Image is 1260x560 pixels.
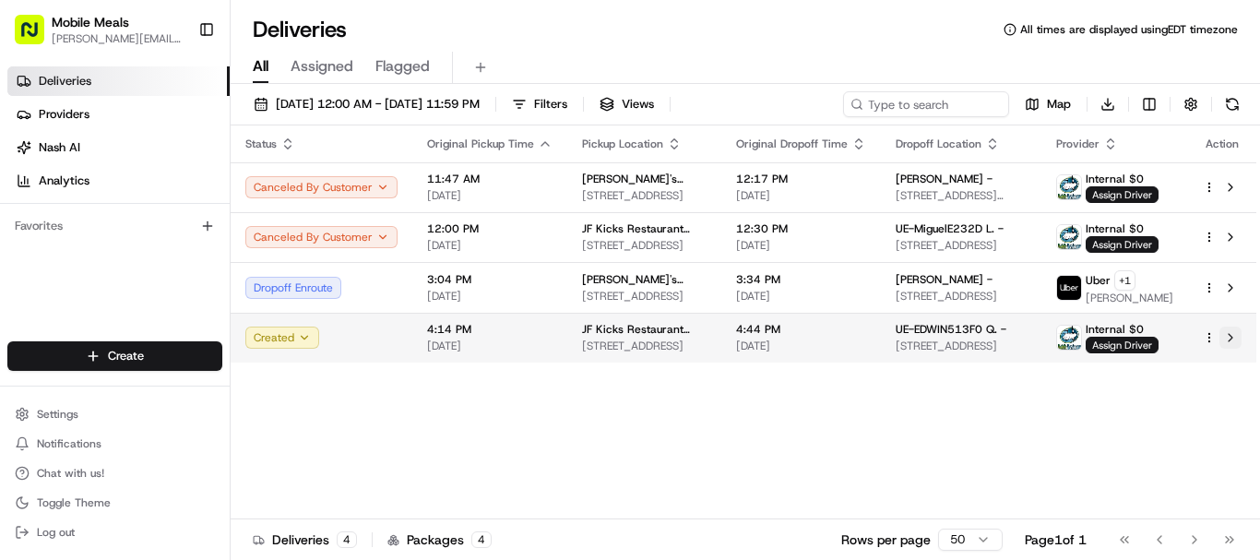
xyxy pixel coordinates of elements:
[1086,291,1173,305] span: [PERSON_NAME]
[11,260,149,293] a: 📗Knowledge Base
[7,519,222,545] button: Log out
[7,431,222,457] button: Notifications
[7,7,191,52] button: Mobile Meals[PERSON_NAME][EMAIL_ADDRESS][DOMAIN_NAME]
[1203,137,1242,151] div: Action
[736,238,866,253] span: [DATE]
[1086,172,1144,186] span: Internal $0
[39,73,91,89] span: Deliveries
[1057,175,1081,199] img: MM.png
[427,137,534,151] span: Original Pickup Time
[37,407,78,422] span: Settings
[39,139,80,156] span: Nash AI
[896,322,1006,337] span: UE-EDWIN513F0 Q. -
[1086,236,1159,253] span: Assign Driver
[427,238,553,253] span: [DATE]
[504,91,576,117] button: Filters
[245,327,319,349] button: Created
[39,106,89,123] span: Providers
[427,289,553,304] span: [DATE]
[108,348,144,364] span: Create
[37,436,101,451] span: Notifications
[387,530,492,549] div: Packages
[7,401,222,427] button: Settings
[736,289,866,304] span: [DATE]
[1025,530,1087,549] div: Page 1 of 1
[582,322,707,337] span: JF Kicks Restaurant and Patio Bar
[253,55,268,77] span: All
[736,272,866,287] span: 3:34 PM
[896,172,993,186] span: [PERSON_NAME] -
[7,100,230,129] a: Providers
[582,238,707,253] span: [STREET_ADDRESS]
[375,55,430,77] span: Flagged
[736,221,866,236] span: 12:30 PM
[291,55,353,77] span: Assigned
[427,339,553,353] span: [DATE]
[314,182,336,204] button: Start new chat
[736,172,866,186] span: 12:17 PM
[591,91,662,117] button: Views
[245,91,488,117] button: [DATE] 12:00 AM - [DATE] 11:59 PM
[582,339,707,353] span: [STREET_ADDRESS]
[582,172,707,186] span: [PERSON_NAME]'s Pizza
[1086,322,1144,337] span: Internal $0
[39,173,89,189] span: Analytics
[37,495,111,510] span: Toggle Theme
[7,66,230,96] a: Deliveries
[7,211,222,241] div: Favorites
[841,530,931,549] p: Rows per page
[582,188,707,203] span: [STREET_ADDRESS]
[736,137,848,151] span: Original Dropoff Time
[337,531,357,548] div: 4
[18,176,52,209] img: 1736555255976-a54dd68f-1ca7-489b-9aae-adbdc363a1c4
[582,221,707,236] span: JF Kicks Restaurant and Patio Bar
[7,166,230,196] a: Analytics
[896,339,1027,353] span: [STREET_ADDRESS]
[582,289,707,304] span: [STREET_ADDRESS]
[736,188,866,203] span: [DATE]
[1056,137,1100,151] span: Provider
[427,322,553,337] span: 4:14 PM
[896,238,1027,253] span: [STREET_ADDRESS]
[1086,337,1159,353] span: Assign Driver
[471,531,492,548] div: 4
[1020,22,1238,37] span: All times are displayed using EDT timezone
[1086,273,1111,288] span: Uber
[130,312,223,327] a: Powered byPylon
[245,176,398,198] button: Canceled By Customer
[37,525,75,540] span: Log out
[253,15,347,44] h1: Deliveries
[843,91,1009,117] input: Type to search
[1047,96,1071,113] span: Map
[7,490,222,516] button: Toggle Theme
[1057,326,1081,350] img: MM.png
[534,96,567,113] span: Filters
[63,195,233,209] div: We're available if you need us!
[896,289,1027,304] span: [STREET_ADDRESS]
[18,18,55,55] img: Nash
[52,31,184,46] button: [PERSON_NAME][EMAIL_ADDRESS][DOMAIN_NAME]
[427,188,553,203] span: [DATE]
[245,226,398,248] button: Canceled By Customer
[37,268,141,286] span: Knowledge Base
[184,313,223,327] span: Pylon
[1114,270,1135,291] button: +1
[174,268,296,286] span: API Documentation
[896,221,1004,236] span: UE-MiguelE232D L. -
[18,269,33,284] div: 📗
[736,322,866,337] span: 4:44 PM
[427,172,553,186] span: 11:47 AM
[1086,186,1159,203] span: Assign Driver
[149,260,303,293] a: 💻API Documentation
[7,341,222,371] button: Create
[52,13,129,31] button: Mobile Meals
[622,96,654,113] span: Views
[896,137,981,151] span: Dropoff Location
[736,339,866,353] span: [DATE]
[7,133,230,162] a: Nash AI
[245,137,277,151] span: Status
[896,188,1027,203] span: [STREET_ADDRESS][PERSON_NAME]
[276,96,480,113] span: [DATE] 12:00 AM - [DATE] 11:59 PM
